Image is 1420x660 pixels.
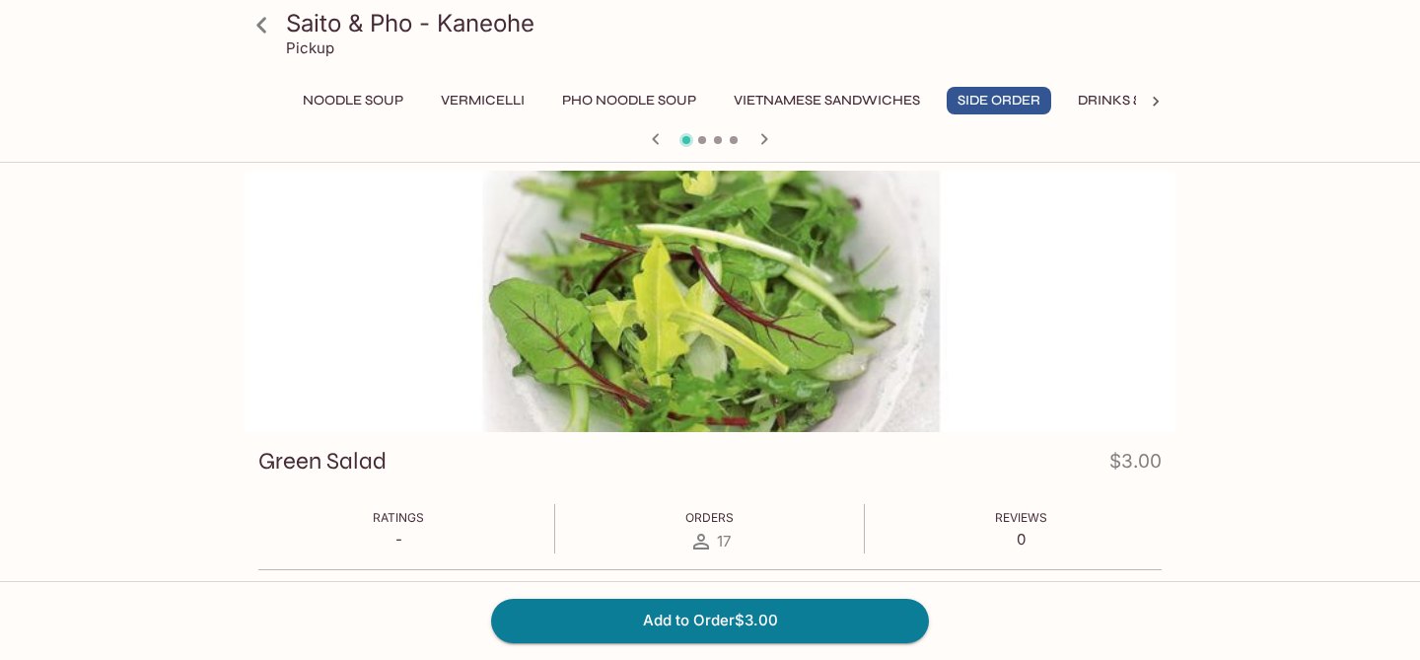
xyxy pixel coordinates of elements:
p: - [373,530,424,549]
button: Drinks & Desserts [1067,87,1225,114]
p: Pickup [286,38,334,57]
h3: Saito & Pho - Kaneohe [286,8,1168,38]
span: Orders [685,510,734,525]
div: Green Salad [245,171,1175,432]
span: 17 [717,532,731,550]
span: Ratings [373,510,424,525]
button: Add to Order$3.00 [491,599,929,642]
button: Noodle Soup [292,87,414,114]
p: 0 [995,530,1047,549]
button: Vermicelli [430,87,535,114]
button: Pho Noodle Soup [551,87,707,114]
span: Reviews [995,510,1047,525]
h4: $3.00 [1109,446,1162,484]
h3: Green Salad [258,446,387,477]
button: Vietnamese Sandwiches [723,87,931,114]
button: Side Order [947,87,1051,114]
